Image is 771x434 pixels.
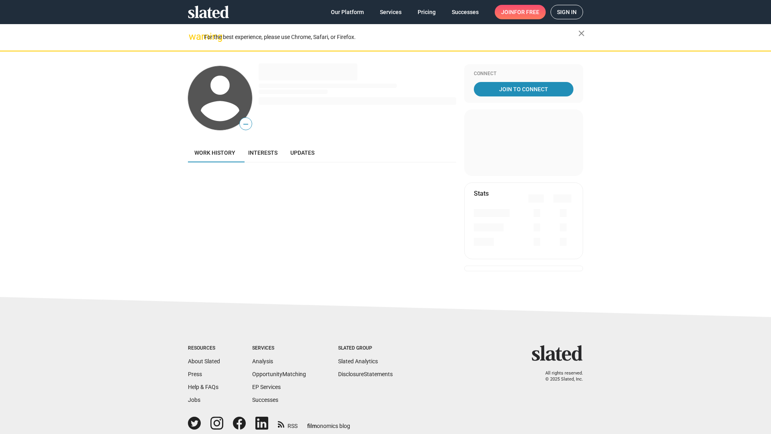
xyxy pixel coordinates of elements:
span: — [240,119,252,129]
span: Join [501,5,539,19]
a: Services [373,5,408,19]
div: Connect [474,71,573,77]
a: filmonomics blog [307,416,350,430]
span: Services [380,5,402,19]
a: Slated Analytics [338,358,378,364]
span: film [307,423,317,429]
a: Join To Connect [474,82,573,96]
a: Press [188,371,202,377]
a: Interests [242,143,284,162]
span: Interests [248,149,277,156]
div: Resources [188,345,220,352]
a: Our Platform [324,5,370,19]
p: All rights reserved. © 2025 Slated, Inc. [537,371,583,382]
a: RSS [278,418,298,430]
a: About Slated [188,358,220,364]
span: Updates [290,149,314,156]
a: Analysis [252,358,273,364]
span: Sign in [557,5,577,19]
span: Join To Connect [475,82,572,96]
span: for free [514,5,539,19]
a: Pricing [411,5,442,19]
div: Services [252,345,306,352]
a: Successes [252,397,278,403]
span: Pricing [418,5,436,19]
a: EP Services [252,384,281,390]
a: Updates [284,143,321,162]
mat-icon: warning [189,32,198,41]
a: Sign in [551,5,583,19]
mat-icon: close [577,29,586,38]
a: OpportunityMatching [252,371,306,377]
span: Work history [194,149,235,156]
a: Successes [445,5,485,19]
div: For the best experience, please use Chrome, Safari, or Firefox. [204,32,578,43]
a: Joinfor free [495,5,546,19]
a: Work history [188,143,242,162]
span: Our Platform [331,5,364,19]
mat-card-title: Stats [474,189,489,198]
a: DisclosureStatements [338,371,393,377]
a: Help & FAQs [188,384,218,390]
span: Successes [452,5,479,19]
div: Slated Group [338,345,393,352]
a: Jobs [188,397,200,403]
